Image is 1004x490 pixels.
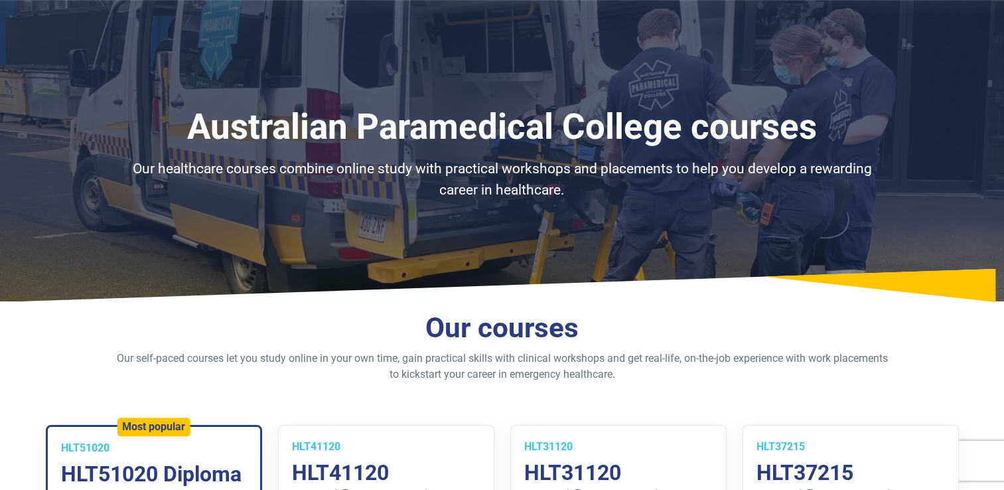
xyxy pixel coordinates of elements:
[114,106,891,148] h1: Australian Paramedical College courses
[524,440,573,453] span: HLT31120
[61,442,109,454] span: HLT51020
[756,440,805,453] span: HLT37215
[292,440,340,453] span: HLT41120
[122,420,185,433] h5: Most popular
[114,311,891,345] h2: Our courses
[114,159,891,201] p: Our healthcare courses combine online study with practical workshops and placements to help you d...
[114,351,891,382] p: Our self-paced courses let you study online in your own time, gain practical skills with clinical...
